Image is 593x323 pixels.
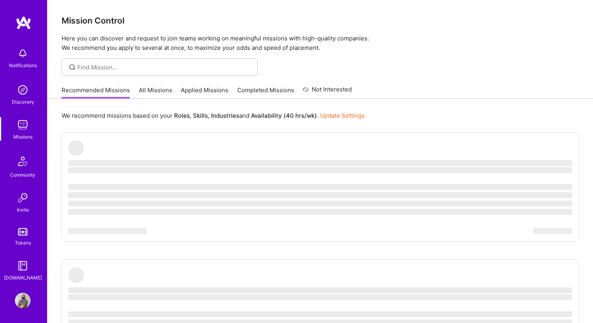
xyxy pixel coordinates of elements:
[12,98,34,106] div: Discovery
[139,86,172,99] a: All Missions
[15,117,31,133] img: teamwork
[303,85,352,99] a: Not Interested
[13,133,33,141] div: Missions
[15,258,31,274] img: guide book
[68,63,77,72] i: icon SearchGrey
[62,16,579,26] h3: Mission Control
[77,63,252,71] input: Find Mission...
[13,152,32,171] img: Community
[211,112,239,119] b: Industries
[15,239,31,247] div: Tokens
[15,46,31,61] img: bell
[15,190,31,206] img: Invite
[251,112,317,119] b: Availability (40 hrs/wk)
[17,206,29,214] div: Invite
[237,86,294,99] a: Completed Missions
[174,112,190,119] b: Roles
[62,34,579,53] p: Here you can discover and request to join teams working on meaningful missions with high-quality ...
[15,293,31,308] img: User Avatar
[62,111,365,120] p: We recommend missions based on your , , and .
[16,16,31,30] img: logo
[320,112,365,119] a: Update Settings
[181,86,228,99] a: Applied Missions
[18,228,27,235] img: tokens
[193,112,208,119] b: Skills
[4,274,42,282] div: [DOMAIN_NAME]
[13,293,33,308] a: User Avatar
[10,171,35,179] div: Community
[9,61,37,69] div: Notifications
[62,86,130,99] a: Recommended Missions
[15,82,31,98] img: discovery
